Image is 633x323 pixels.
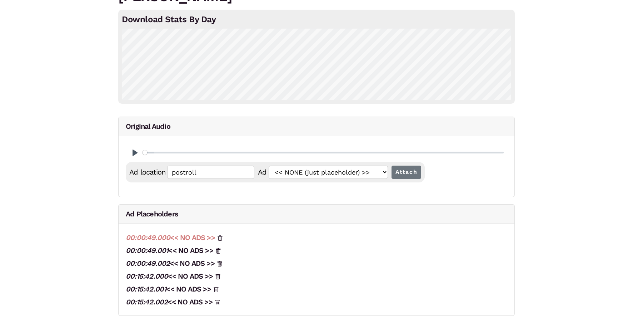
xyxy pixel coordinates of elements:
h5: Ad Placeholders [119,205,514,224]
a: 00:00:49.001<< NO ADS >> [126,246,213,255]
span: 00:15:42.000 [126,272,168,280]
span: 00:00:49.000 [126,233,170,242]
span: 00:00:49.002 [126,259,170,268]
input: Attach [392,166,422,179]
span: 00:15:42.001 [126,285,166,293]
h4: Download Stats By Day [122,13,511,26]
label: Ad [258,166,268,178]
button: Play [129,147,141,158]
span: 00:00:49.001 [126,246,168,255]
a: 00:15:42.002<< NO ADS >> [126,298,213,306]
span: 00:15:42.002 [126,298,168,306]
a: 00:00:49.000<< NO ADS >> [126,233,215,242]
a: 00:00:49.002<< NO ADS >> [126,259,215,268]
h5: Original Audio [119,117,514,136]
label: Ad location [129,166,167,178]
a: 00:15:42.001<< NO ADS >> [126,285,211,293]
input: Seek [143,149,504,156]
a: 00:15:42.000<< NO ADS >> [126,272,213,280]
